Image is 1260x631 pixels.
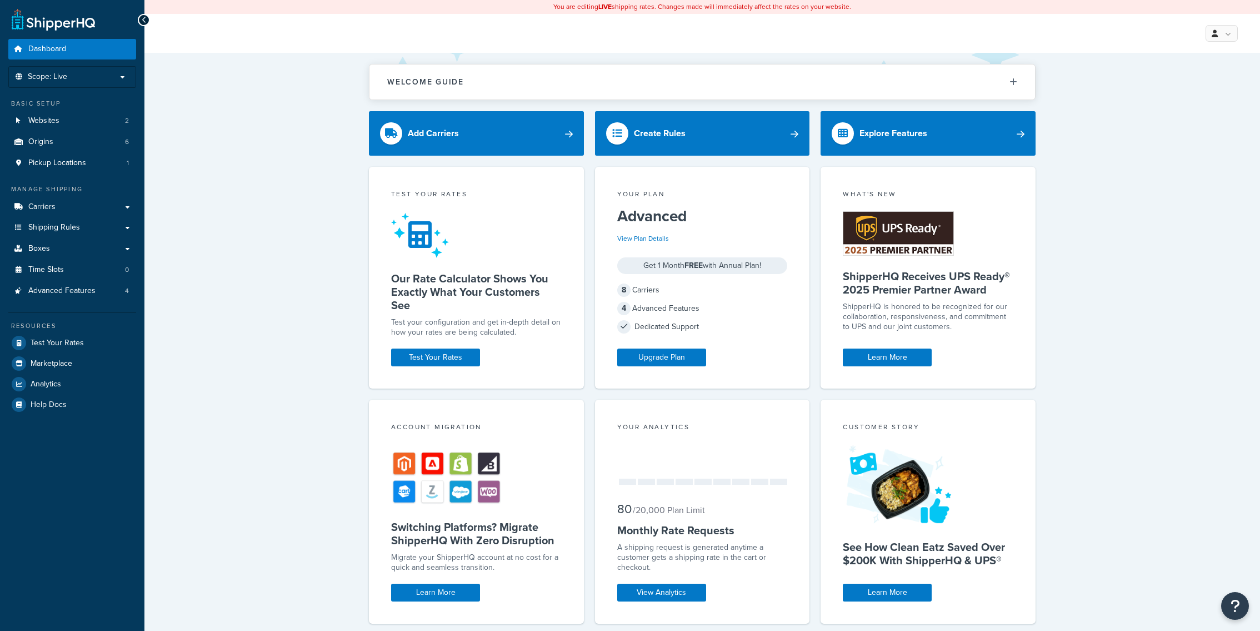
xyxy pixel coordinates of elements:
[8,354,136,374] a: Marketplace
[8,99,136,108] div: Basic Setup
[8,132,136,152] a: Origins6
[8,281,136,301] a: Advanced Features4
[617,207,788,225] h5: Advanced
[28,265,64,275] span: Time Slots
[28,202,56,212] span: Carriers
[28,223,80,232] span: Shipping Rules
[617,233,669,244] a: View Plan Details
[125,286,129,296] span: 4
[1221,592,1249,620] button: Open Resource Center
[8,281,136,301] li: Advanced Features
[28,286,96,296] span: Advanced Features
[821,111,1036,156] a: Explore Features
[408,126,459,141] div: Add Carriers
[28,137,53,147] span: Origins
[617,584,706,602] a: View Analytics
[28,44,66,54] span: Dashboard
[617,282,788,298] div: Carriers
[8,111,136,131] a: Websites2
[8,153,136,173] a: Pickup Locations1
[617,284,631,297] span: 8
[617,349,706,366] a: Upgrade Plan
[28,158,86,168] span: Pickup Locations
[595,111,810,156] a: Create Rules
[684,260,703,271] strong: FREE
[843,584,932,602] a: Learn More
[31,339,84,348] span: Test Your Rates
[633,504,705,516] small: / 20,000 Plan Limit
[125,137,129,147] span: 6
[617,302,631,315] span: 4
[8,260,136,280] li: Time Slots
[843,422,1013,435] div: Customer Story
[8,217,136,238] a: Shipping Rules
[8,395,136,415] a: Help Docs
[617,189,788,202] div: Your Plan
[8,153,136,173] li: Pickup Locations
[634,126,686,141] div: Create Rules
[28,72,67,82] span: Scope: Live
[843,302,1013,332] p: ShipperHQ is honored to be recognized for our collaboration, responsiveness, and commitment to UP...
[859,126,927,141] div: Explore Features
[391,189,562,202] div: Test your rates
[391,272,562,312] h5: Our Rate Calculator Shows You Exactly What Your Customers See
[598,2,612,12] b: LIVE
[8,39,136,59] a: Dashboard
[391,520,562,547] h5: Switching Platforms? Migrate ShipperHQ With Zero Disruption
[843,349,932,366] a: Learn More
[125,265,129,275] span: 0
[8,260,136,280] a: Time Slots0
[8,132,136,152] li: Origins
[127,158,129,168] span: 1
[843,189,1013,202] div: What's New
[391,584,480,602] a: Learn More
[31,380,61,389] span: Analytics
[8,374,136,394] a: Analytics
[387,78,464,86] h2: Welcome Guide
[8,185,136,194] div: Manage Shipping
[31,400,67,410] span: Help Docs
[31,359,72,369] span: Marketplace
[617,422,788,435] div: Your Analytics
[617,301,788,316] div: Advanced Features
[617,500,632,518] span: 80
[369,111,584,156] a: Add Carriers
[8,333,136,353] a: Test Your Rates
[843,540,1013,567] h5: See How Clean Eatz Saved Over $200K With ShipperHQ & UPS®
[125,116,129,126] span: 2
[617,524,788,537] h5: Monthly Rate Requests
[28,244,50,254] span: Boxes
[617,543,788,573] div: A shipping request is generated anytime a customer gets a shipping rate in the cart or checkout.
[391,349,480,366] a: Test Your Rates
[28,116,59,126] span: Websites
[8,239,136,259] a: Boxes
[617,319,788,335] div: Dedicated Support
[391,422,562,435] div: Account Migration
[391,317,562,337] div: Test your configuration and get in-depth detail on how your rates are being calculated.
[8,111,136,131] li: Websites
[8,197,136,217] a: Carriers
[8,321,136,331] div: Resources
[391,553,562,573] div: Migrate your ShipperHQ account at no cost for a quick and seamless transition.
[843,270,1013,296] h5: ShipperHQ Receives UPS Ready® 2025 Premier Partner Award
[369,64,1035,100] button: Welcome Guide
[617,257,788,274] div: Get 1 Month with Annual Plan!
